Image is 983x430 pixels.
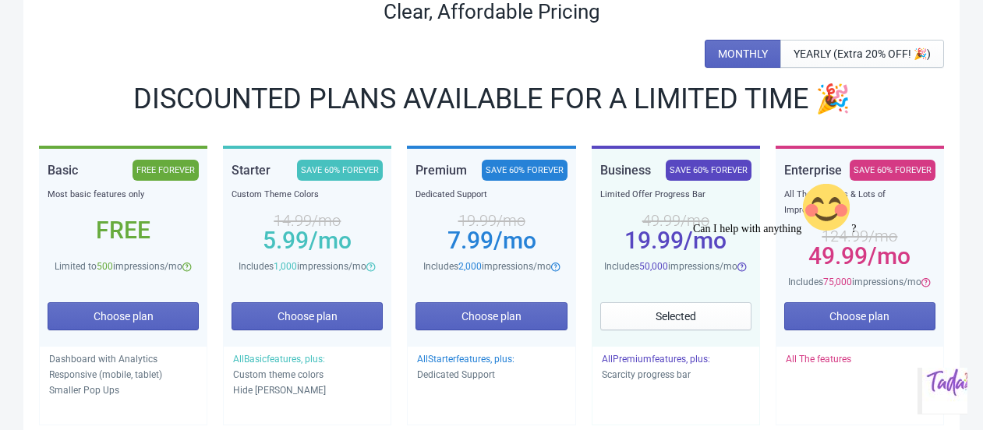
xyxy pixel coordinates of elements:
div: Limited to impressions/mo [48,259,199,274]
span: 1,000 [274,261,297,272]
div: 14.99 /mo [232,214,383,227]
div: Can I help with anything😊? [6,6,287,59]
p: Smaller Pop Ups [49,382,197,398]
div: Dedicated Support [415,187,567,203]
iframe: chat widget [687,176,967,360]
span: Choose plan [461,310,522,322]
span: All The features [786,354,851,365]
span: Includes impressions/mo [423,261,551,272]
p: Responsive (mobile, tablet) [49,367,197,382]
span: YEARLY (Extra 20% OFF! 🎉) [794,48,931,60]
div: Business [600,160,651,181]
button: Choose plan [232,302,383,330]
div: SAVE 60% FOREVER [482,160,568,181]
span: Choose plan [278,310,338,322]
p: Dashboard with Analytics [49,351,197,367]
span: All Starter features, plus: [417,354,514,365]
div: Premium [415,160,467,181]
iframe: chat widget [918,368,967,414]
span: 2,000 [458,261,482,272]
span: Selected [656,310,696,322]
span: /mo [684,227,727,254]
span: Can I help with anything ? [6,47,169,58]
div: 19.99 /mo [415,214,567,227]
div: SAVE 60% FOREVER [666,160,751,181]
button: Choose plan [415,302,567,330]
div: FREE FOREVER [133,160,199,181]
div: SAVE 60% FOREVER [297,160,383,181]
span: All Basic features, plus: [233,354,325,365]
div: Free [48,224,199,237]
span: Includes impressions/mo [604,261,737,272]
p: Hide [PERSON_NAME] [233,382,381,398]
span: Includes impressions/mo [239,261,366,272]
div: 7.99 [415,234,567,247]
span: 50,000 [639,261,668,272]
button: MONTHLY [705,40,781,68]
div: 5.99 [232,234,383,247]
p: Custom theme colors [233,367,381,382]
button: YEARLY (Extra 20% OFF! 🎉) [780,40,944,68]
button: Choose plan [48,302,199,330]
div: SAVE 60% FOREVER [850,160,935,181]
div: Starter [232,160,271,181]
button: Selected [600,302,751,330]
span: MONTHLY [718,48,768,60]
div: Custom Theme Colors [232,187,383,203]
p: Dedicated Support [417,367,565,382]
img: :blush: [115,6,164,56]
div: Basic [48,160,78,181]
div: Enterprise [784,160,842,181]
p: Scarcity progress bar [602,367,750,382]
div: Limited Offer Progress Bar [600,187,751,203]
span: All Premium features, plus: [602,354,710,365]
span: /mo [493,227,536,254]
div: 19.99 [600,234,751,247]
span: Choose plan [94,310,154,322]
div: DISCOUNTED PLANS AVAILABLE FOR A LIMITED TIME 🎉 [39,86,944,111]
span: /mo [309,227,352,254]
div: 49.99 /mo [600,214,751,227]
div: Most basic features only [48,187,199,203]
span: 500 [97,261,113,272]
